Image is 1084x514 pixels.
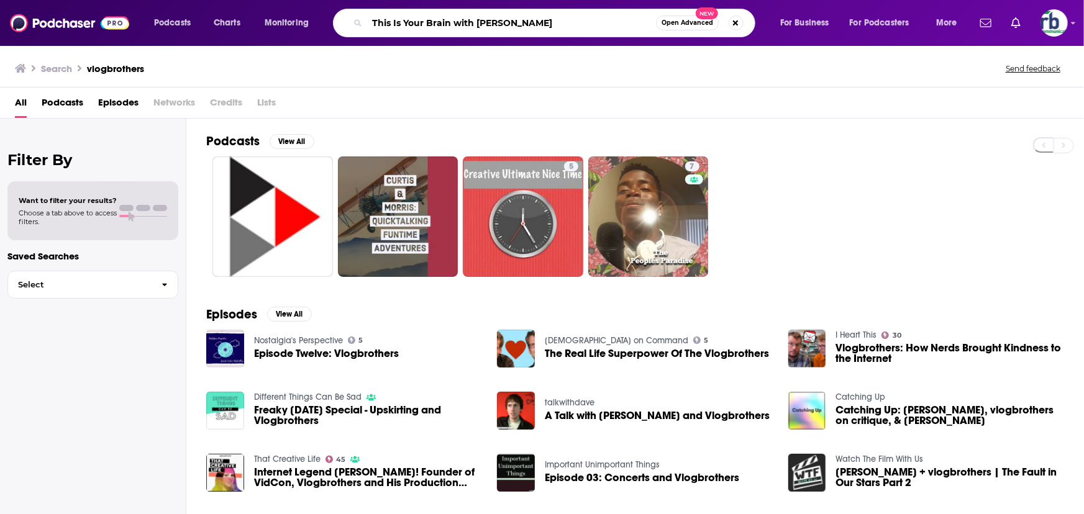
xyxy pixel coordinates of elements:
a: Important Unimportant Things [545,459,660,470]
img: User Profile [1041,9,1068,37]
a: 7 [588,156,709,277]
span: 45 [336,457,345,462]
span: 30 [893,333,901,338]
span: New [696,7,718,19]
a: 30 [881,331,901,339]
h3: vlogbrothers [87,63,144,74]
button: open menu [772,13,845,33]
a: Show notifications dropdown [1006,12,1026,34]
a: Charisma on Command [545,335,688,346]
span: A Talk with [PERSON_NAME] and Vlogbrothers [545,410,770,421]
span: Want to filter your results? [19,196,117,205]
a: Vlogbrothers: How Nerds Brought Kindness to the Internet [836,343,1064,364]
a: EpisodesView All [206,307,312,322]
span: Charts [214,14,240,32]
img: The Real Life Superpower Of The Vlogbrothers [497,330,535,367]
a: Internet Legend Hank Green! Founder of VidCon, Vlogbrothers and His Production Company Complexly [254,467,483,488]
a: 5 [463,156,583,277]
span: Freaky [DATE] Special - Upskirting and Vlogbrothers [254,405,483,426]
span: For Business [780,14,829,32]
h2: Filter By [7,151,178,169]
a: All [15,92,27,118]
a: talkwithdave [545,397,594,408]
a: Episode Twelve: Vlogbrothers [254,348,399,359]
button: Send feedback [1002,63,1064,74]
img: Episode Twelve: Vlogbrothers [206,330,244,367]
a: That Creative Life [254,454,321,464]
p: Saved Searches [7,250,178,262]
a: Charts [206,13,248,33]
a: Episodes [98,92,139,118]
span: Open Advanced [662,20,713,26]
button: open menu [842,13,927,33]
span: [PERSON_NAME] + vlogbrothers | The Fault in Our Stars Part 2 [836,467,1064,488]
a: 5 [564,161,578,171]
span: Choose a tab above to access filters. [19,209,117,226]
button: open menu [145,13,207,33]
button: View All [270,134,314,149]
img: John Green + vlogbrothers | The Fault in Our Stars Part 2 [788,454,826,492]
a: Episode 03: Concerts and Vlogbrothers [545,472,739,483]
a: Freaky Friday Special - Upskirting and Vlogbrothers [254,405,483,426]
h2: Podcasts [206,133,260,149]
span: More [936,14,957,32]
span: Internet Legend [PERSON_NAME]! Founder of VidCon, Vlogbrothers and His Production Company Complexly [254,467,483,488]
img: Vlogbrothers: How Nerds Brought Kindness to the Internet [788,330,826,367]
a: The Real Life Superpower Of The Vlogbrothers [545,348,769,359]
a: John Green + vlogbrothers | The Fault in Our Stars Part 2 [836,467,1064,488]
a: Nostalgia's Perspective [254,335,343,346]
a: Catching Up [836,392,885,402]
img: Freaky Friday Special - Upskirting and Vlogbrothers [206,392,244,430]
a: Podcasts [42,92,83,118]
span: Catching Up: [PERSON_NAME], vlogbrothers on critique, & [PERSON_NAME] [836,405,1064,426]
a: 5 [693,336,709,344]
img: Catching Up: Mulan, vlogbrothers on critique, & Taylor Swift [788,392,826,430]
span: Lists [257,92,276,118]
a: 45 [326,456,346,463]
div: Search podcasts, credits, & more... [345,9,767,37]
a: 5 [348,336,363,344]
span: 5 [569,161,573,173]
a: I Heart This [836,330,877,340]
img: Internet Legend Hank Green! Founder of VidCon, Vlogbrothers and His Production Company Complexly [206,454,244,492]
span: 5 [358,338,363,343]
span: Credits [210,92,242,118]
a: Show notifications dropdown [975,12,996,34]
span: Select [8,281,152,289]
img: A Talk with Dave and Vlogbrothers [497,392,535,430]
span: Podcasts [154,14,191,32]
a: Watch The Film With Us [836,454,923,464]
span: For Podcasters [850,14,909,32]
button: View All [267,307,312,322]
input: Search podcasts, credits, & more... [367,13,656,33]
span: 5 [704,338,709,343]
span: Monitoring [265,14,309,32]
a: Different Things Can Be Sad [254,392,362,402]
a: 7 [685,161,699,171]
button: open menu [256,13,325,33]
img: Podchaser - Follow, Share and Rate Podcasts [10,11,129,35]
a: A Talk with Dave and Vlogbrothers [545,410,770,421]
button: Show profile menu [1041,9,1068,37]
img: Episode 03: Concerts and Vlogbrothers [497,454,535,492]
a: PodcastsView All [206,133,314,149]
button: Open AdvancedNew [656,16,719,30]
span: Networks [153,92,195,118]
button: Select [7,271,178,299]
